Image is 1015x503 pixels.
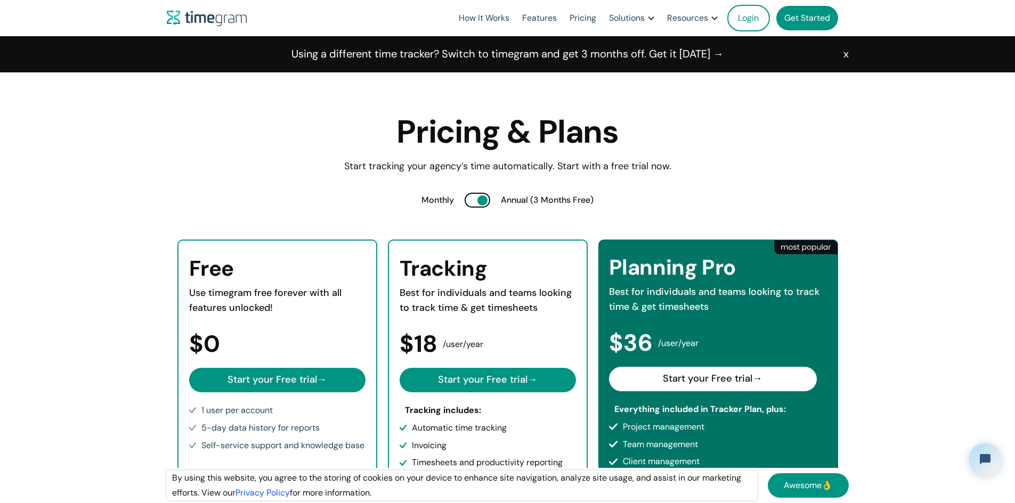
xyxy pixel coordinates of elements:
[609,367,817,391] a: Start your Free trial→
[167,471,757,500] div: By using this website, you agree to the storing of cookies on your device to enhance site navigat...
[400,337,576,352] div: $18
[623,437,698,452] div: Team management
[201,438,364,453] div: Self-service support and knowledge base
[412,455,563,470] div: Timesheets and productivity reporting
[291,47,724,62] a: Using a different time tracker? Switch to timegram and get 3 months off. Get it [DATE] →
[189,337,366,352] div: $0
[236,487,290,498] a: Privacy Policy
[405,403,481,418] div: Tracking includes:
[614,402,786,417] div: Everything included in Tracker Plan, plus:
[609,11,645,26] div: Solutions
[257,159,758,174] div: Start tracking your agency’s time automatically. Start with a free trial now.
[527,373,537,386] span: →
[609,336,827,351] div: $36
[189,257,366,281] h3: Free
[609,255,827,279] h3: Planning Pro
[400,368,576,392] a: Start your Free trial→
[317,373,327,386] span: →
[257,115,758,149] h1: Pricing & Plans
[776,6,838,30] a: Get Started
[189,368,366,392] a: Start your Free trial→
[752,372,762,385] span: →
[768,473,849,498] a: Awesome👌
[189,286,366,316] div: Use timegram free forever with all features unlocked!
[412,438,446,453] div: Invoicing
[623,454,700,469] div: Client management
[400,286,576,316] div: Best for individuals and teams looking to track time & get timesheets
[501,193,594,208] div: Annual (3 Months Free)
[960,434,1010,484] iframe: Tidio Chat
[609,285,827,315] div: Best for individuals and teams looking to track time & get timesheets
[421,193,454,208] div: Monthly
[400,257,576,281] h3: Tracking
[658,336,699,351] span: /user/year
[412,420,507,435] div: Automatic time tracking
[201,403,273,418] div: 1 user per account
[667,11,708,26] div: Resources
[727,5,770,31] a: Login
[843,47,849,62] div: x
[201,420,320,435] div: 5-day data history for reports
[623,419,704,434] div: Project management
[443,337,483,352] span: /user/year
